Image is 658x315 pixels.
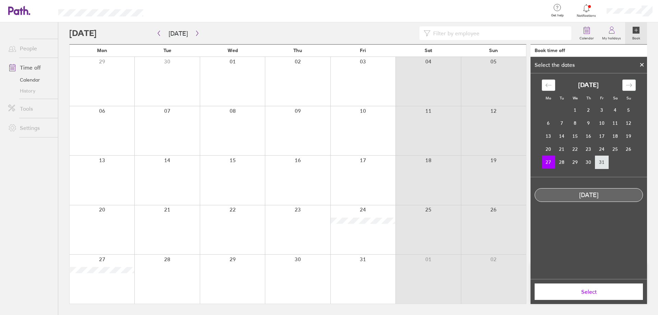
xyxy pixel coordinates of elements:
div: Move backward to switch to the previous month. [542,80,555,91]
span: Sat [425,48,432,53]
td: Monday, October 20, 2025 [542,143,555,156]
td: Saturday, October 4, 2025 [609,104,622,117]
td: Saturday, October 25, 2025 [609,143,622,156]
small: We [573,96,578,100]
td: Tuesday, October 28, 2025 [555,156,569,169]
small: Mo [546,96,551,100]
td: Thursday, October 30, 2025 [582,156,595,169]
div: [DATE] [535,192,643,199]
td: Wednesday, October 29, 2025 [569,156,582,169]
a: Book [625,22,647,44]
span: Sun [489,48,498,53]
a: Calendar [3,74,58,85]
small: Su [626,96,631,100]
label: Calendar [575,34,598,40]
small: Sa [613,96,618,100]
small: Fr [600,96,604,100]
a: Tools [3,102,58,116]
td: Selected. Monday, October 27, 2025 [542,156,555,169]
td: Saturday, October 11, 2025 [609,117,622,130]
td: Monday, October 6, 2025 [542,117,555,130]
span: Mon [97,48,107,53]
td: Friday, October 24, 2025 [595,143,609,156]
div: Select the dates [531,62,579,68]
td: Wednesday, October 22, 2025 [569,143,582,156]
td: Wednesday, October 1, 2025 [569,104,582,117]
td: Thursday, October 2, 2025 [582,104,595,117]
a: History [3,85,58,96]
span: Select [539,289,638,295]
a: People [3,41,58,55]
a: Settings [3,121,58,135]
td: Tuesday, October 14, 2025 [555,130,569,143]
small: Tu [560,96,564,100]
div: Move forward to switch to the next month. [622,80,636,91]
td: Sunday, October 26, 2025 [622,143,635,156]
strong: [DATE] [578,82,599,89]
span: Get help [546,13,569,17]
label: My holidays [598,34,625,40]
td: Friday, October 10, 2025 [595,117,609,130]
td: Sunday, October 12, 2025 [622,117,635,130]
small: Th [586,96,591,100]
td: Tuesday, October 21, 2025 [555,143,569,156]
td: Thursday, October 23, 2025 [582,143,595,156]
td: Friday, October 17, 2025 [595,130,609,143]
td: Friday, October 3, 2025 [595,104,609,117]
button: Select [535,283,643,300]
a: My holidays [598,22,625,44]
td: Wednesday, October 15, 2025 [569,130,582,143]
span: Wed [228,48,238,53]
td: Monday, October 13, 2025 [542,130,555,143]
td: Thursday, October 9, 2025 [582,117,595,130]
a: Calendar [575,22,598,44]
td: Tuesday, October 7, 2025 [555,117,569,130]
input: Filter by employee [430,27,567,40]
span: Notifications [575,14,598,18]
td: Wednesday, October 8, 2025 [569,117,582,130]
a: Notifications [575,3,598,18]
td: Sunday, October 19, 2025 [622,130,635,143]
div: Calendar [534,73,643,177]
span: Fri [360,48,366,53]
td: Saturday, October 18, 2025 [609,130,622,143]
div: Book time off [535,48,565,53]
td: Thursday, October 16, 2025 [582,130,595,143]
label: Book [628,34,644,40]
button: [DATE] [163,28,193,39]
td: Sunday, October 5, 2025 [622,104,635,117]
span: Tue [163,48,171,53]
span: Thu [293,48,302,53]
a: Time off [3,61,58,74]
td: Friday, October 31, 2025 [595,156,609,169]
